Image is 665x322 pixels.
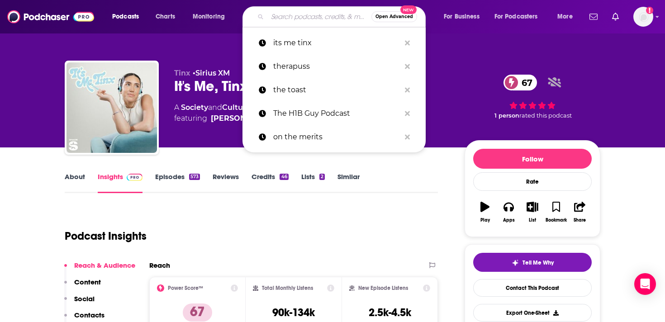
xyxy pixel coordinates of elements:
input: Search podcasts, credits, & more... [267,9,371,24]
div: Play [480,218,490,223]
p: the toast [273,78,400,102]
h2: Reach [149,261,170,270]
span: 67 [513,75,537,90]
a: About [65,172,85,193]
svg: Add a profile image [646,7,653,14]
img: It's Me, Tinx [66,62,157,153]
div: Share [574,218,586,223]
a: the toast [242,78,426,102]
a: The H1B Guy Podcast [242,102,426,125]
p: its me tinx [273,31,400,55]
img: Podchaser Pro [127,174,142,181]
button: Social [64,294,95,311]
p: Content [74,278,101,286]
span: For Business [444,10,480,23]
button: open menu [551,9,584,24]
div: Open Intercom Messenger [634,273,656,295]
span: Tell Me Why [522,259,554,266]
h2: New Episode Listens [358,285,408,291]
p: Social [74,294,95,303]
span: Podcasts [112,10,139,23]
p: on the merits [273,125,400,149]
a: Reviews [213,172,239,193]
span: More [557,10,573,23]
span: Tinx [174,69,190,77]
div: 2 [319,174,325,180]
a: Lists2 [301,172,325,193]
a: Charts [150,9,180,24]
span: For Podcasters [494,10,538,23]
span: featuring [174,113,280,124]
span: Logged in as gmalloy [633,7,653,27]
img: Podchaser - Follow, Share and Rate Podcasts [7,8,94,25]
a: InsightsPodchaser Pro [98,172,142,193]
a: therapuss [242,55,426,78]
span: Open Advanced [375,14,413,19]
p: therapuss [273,55,400,78]
span: New [400,5,417,14]
a: 67 [503,75,537,90]
button: open menu [186,9,237,24]
button: Play [473,196,497,228]
span: rated this podcast [519,112,572,119]
a: Sirius XM [195,69,230,77]
h1: Podcast Insights [65,229,147,243]
span: • [193,69,230,77]
button: Export One-Sheet [473,304,592,322]
button: open menu [489,9,551,24]
img: tell me why sparkle [512,259,519,266]
div: Rate [473,172,592,191]
p: 67 [183,303,212,322]
button: Apps [497,196,520,228]
p: Reach & Audience [74,261,135,270]
button: Follow [473,149,592,169]
span: 1 person [494,112,519,119]
button: tell me why sparkleTell Me Why [473,253,592,272]
span: Charts [156,10,175,23]
a: Culture [222,103,251,112]
div: List [529,218,536,223]
h2: Power Score™ [168,285,203,291]
div: 67 1 personrated this podcast [465,69,600,125]
a: Show notifications dropdown [586,9,601,24]
div: 573 [189,174,200,180]
a: Similar [337,172,360,193]
button: Show profile menu [633,7,653,27]
h2: Total Monthly Listens [262,285,313,291]
a: its me tinx [242,31,426,55]
h3: 2.5k-4.5k [369,306,411,319]
div: 46 [280,174,288,180]
button: Bookmark [544,196,568,228]
button: Reach & Audience [64,261,135,278]
button: open menu [106,9,151,24]
p: Contacts [74,311,104,319]
span: Monitoring [193,10,225,23]
div: Bookmark [546,218,567,223]
p: The H1B Guy Podcast [273,102,400,125]
a: Contact This Podcast [473,279,592,297]
span: and [208,103,222,112]
a: Society [181,103,208,112]
div: Search podcasts, credits, & more... [251,6,434,27]
div: A podcast [174,102,280,124]
div: Apps [503,218,515,223]
h3: 90k-134k [272,306,315,319]
button: Share [568,196,592,228]
a: Christina Najjar [211,113,275,124]
button: List [521,196,544,228]
a: Episodes573 [155,172,200,193]
a: Show notifications dropdown [608,9,622,24]
img: User Profile [633,7,653,27]
a: Credits46 [252,172,288,193]
a: on the merits [242,125,426,149]
button: Open AdvancedNew [371,11,417,22]
button: Content [64,278,101,294]
button: open menu [437,9,491,24]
